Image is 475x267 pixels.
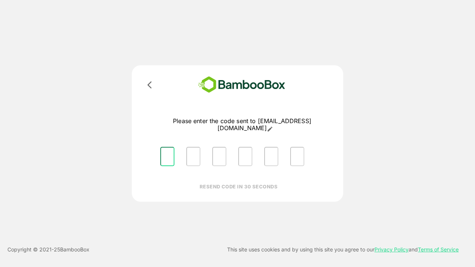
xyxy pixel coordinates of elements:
p: Copyright © 2021- 25 BambooBox [7,245,89,254]
input: Please enter OTP character 3 [212,147,226,166]
p: This site uses cookies and by using this site you agree to our and [227,245,459,254]
input: Please enter OTP character 4 [238,147,252,166]
input: Please enter OTP character 2 [186,147,200,166]
a: Privacy Policy [374,246,409,253]
input: Please enter OTP character 6 [290,147,304,166]
input: Please enter OTP character 5 [264,147,278,166]
p: Please enter the code sent to [EMAIL_ADDRESS][DOMAIN_NAME] [154,118,330,132]
a: Terms of Service [418,246,459,253]
input: Please enter OTP character 1 [160,147,174,166]
img: bamboobox [187,74,296,95]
